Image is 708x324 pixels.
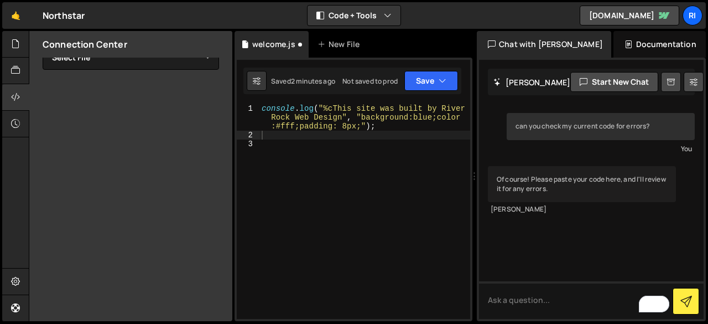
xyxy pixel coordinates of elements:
[2,2,29,29] a: 🤙
[580,6,679,25] a: [DOMAIN_NAME]
[491,205,673,214] div: [PERSON_NAME]
[342,76,398,86] div: Not saved to prod
[291,76,335,86] div: 2 minutes ago
[43,195,220,295] iframe: To enrich screen reader interactions, please activate Accessibility in Grammarly extension settings
[479,281,704,319] textarea: To enrich screen reader interactions, please activate Accessibility in Grammarly extension settings
[252,39,295,50] div: welcome.js
[237,131,260,140] div: 2
[308,6,400,25] button: Code + Tools
[493,77,570,88] h2: [PERSON_NAME]
[613,31,706,58] div: Documentation
[509,143,692,155] div: You
[488,166,676,203] div: Of course! Please paste your code here, and I'll review it for any errors.
[683,6,702,25] a: Ri
[43,88,220,188] iframe: YouTube video player
[570,72,658,92] button: Start new chat
[404,71,458,91] button: Save
[477,31,611,58] div: Chat with [PERSON_NAME]
[43,38,127,50] h2: Connection Center
[507,113,695,140] div: can you check my current code for errors?
[317,39,364,50] div: New File
[237,104,260,131] div: 1
[237,140,260,148] div: 3
[43,9,85,22] div: Northstar
[271,76,335,86] div: Saved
